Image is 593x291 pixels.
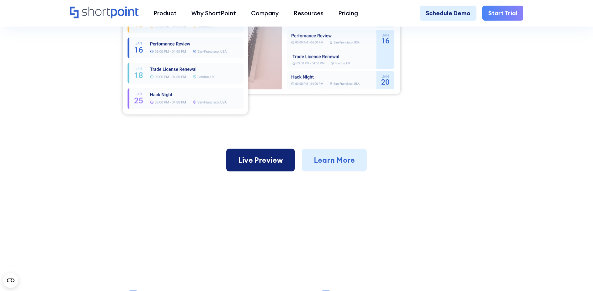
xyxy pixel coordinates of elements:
div: Why ShortPoint [191,9,236,17]
a: Pricing [331,6,365,20]
a: Schedule Demo [420,6,476,20]
button: Open CMP widget [3,273,18,288]
a: Learn More [302,149,367,172]
a: Live Preview [226,149,295,172]
a: Why ShortPoint [184,6,244,20]
div: Company [251,9,279,17]
div: Product [153,9,177,17]
a: Product [146,6,184,20]
a: Start Trial [482,6,523,20]
div: Pricing [338,9,358,17]
a: Home [70,7,139,19]
iframe: Chat Widget [562,261,593,291]
a: Company [244,6,286,20]
div: Resources [294,9,324,17]
a: Resources [286,6,331,20]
